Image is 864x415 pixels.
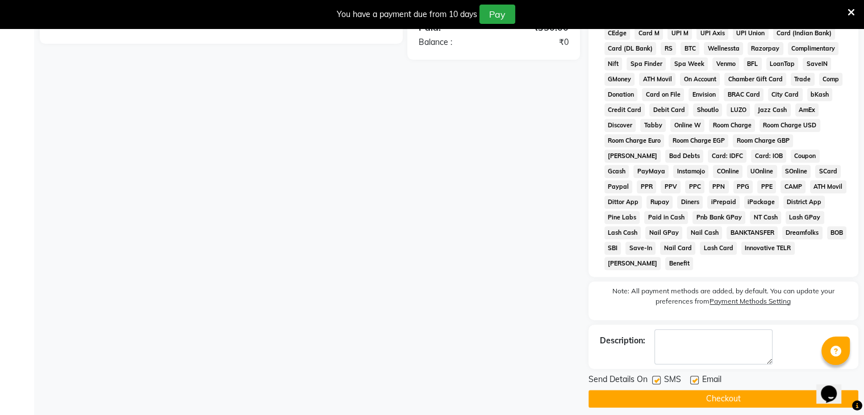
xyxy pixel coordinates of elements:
span: AmEx [795,103,819,117]
span: Razorpay [748,42,783,55]
span: Lash Cash [604,226,641,239]
span: PayMaya [633,165,669,178]
span: Card (DL Bank) [604,42,657,55]
span: Comp [819,73,843,86]
span: Diners [677,196,703,209]
span: SaveIN [803,57,831,70]
span: PPC [685,180,704,193]
span: Chamber Gift Card [724,73,786,86]
span: Card on File [642,88,684,101]
span: GMoney [604,73,635,86]
span: Nail GPay [645,226,682,239]
span: Innovative TELR [741,242,795,255]
label: Payment Methods Setting [709,296,791,306]
span: SCard [815,165,841,178]
div: Description: [600,335,645,347]
span: Dreamfolks [782,226,823,239]
span: Bad Debts [665,150,703,163]
span: On Account [680,73,720,86]
span: iPackage [744,196,779,209]
span: Shoutlo [693,103,722,117]
span: Dittor App [604,196,642,209]
span: COnline [713,165,742,178]
label: Note: All payment methods are added, by default. You can update your preferences from [600,286,847,311]
span: Donation [604,88,638,101]
span: Save-In [625,242,656,255]
span: Benefit [665,257,693,270]
span: Nift [604,57,623,70]
span: Card: IOB [751,150,786,163]
div: ₹0 [494,36,577,48]
span: Tabby [640,119,666,132]
span: Coupon [791,150,820,163]
span: Room Charge USD [759,119,820,132]
span: Nail Card [660,242,695,255]
span: Spa Week [670,57,708,70]
span: UOnline [747,165,777,178]
span: [PERSON_NAME] [604,257,661,270]
span: CAMP [780,180,805,193]
span: BOB [827,226,847,239]
span: ATH Movil [810,180,846,193]
span: Paypal [604,180,633,193]
span: UPI M [667,27,692,40]
span: City Card [768,88,803,101]
span: UPI Union [733,27,769,40]
iframe: chat widget [816,370,853,404]
span: Venmo [712,57,739,70]
span: Jazz Cash [754,103,791,117]
span: PPR [637,180,656,193]
span: LUZO [727,103,750,117]
span: Paid in Cash [644,211,688,224]
span: UPI Axis [696,27,728,40]
span: Pine Labs [604,211,640,224]
span: BTC [681,42,699,55]
span: Credit Card [604,103,645,117]
span: Send Details On [588,374,648,388]
span: Wellnessta [704,42,743,55]
span: Spa Finder [627,57,666,70]
span: RS [661,42,676,55]
span: Pnb Bank GPay [692,211,745,224]
span: Trade [791,73,815,86]
span: Room Charge GBP [733,134,793,147]
span: Rupay [646,196,673,209]
span: Room Charge Euro [604,134,665,147]
span: SMS [664,374,681,388]
span: BFL [744,57,762,70]
span: bKash [807,88,833,101]
span: Lash Card [700,242,737,255]
span: Instamojo [673,165,708,178]
span: Complimentary [788,42,839,55]
div: You have a payment due from 10 days [337,9,477,20]
span: Debit Card [649,103,688,117]
span: Online W [670,119,704,132]
button: Checkout [588,390,858,408]
span: [PERSON_NAME] [604,150,661,163]
span: Card M [635,27,663,40]
span: District App [783,196,825,209]
span: Room Charge EGP [669,134,728,147]
span: iPrepaid [707,196,740,209]
span: Envision [688,88,719,101]
span: NT Cash [750,211,781,224]
span: PPN [709,180,729,193]
span: Room Charge [709,119,755,132]
span: PPV [661,180,681,193]
div: Balance : [410,36,494,48]
span: Card: IDFC [708,150,746,163]
span: BANKTANSFER [727,226,778,239]
span: LoanTap [766,57,799,70]
span: Discover [604,119,636,132]
span: Lash GPay [786,211,824,224]
span: PPE [757,180,776,193]
span: ATH Movil [639,73,675,86]
span: Gcash [604,165,629,178]
span: Card (Indian Bank) [773,27,836,40]
span: Email [702,374,721,388]
span: BRAC Card [724,88,763,101]
span: SBI [604,242,621,255]
span: SOnline [782,165,811,178]
span: PPG [733,180,753,193]
span: CEdge [604,27,631,40]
